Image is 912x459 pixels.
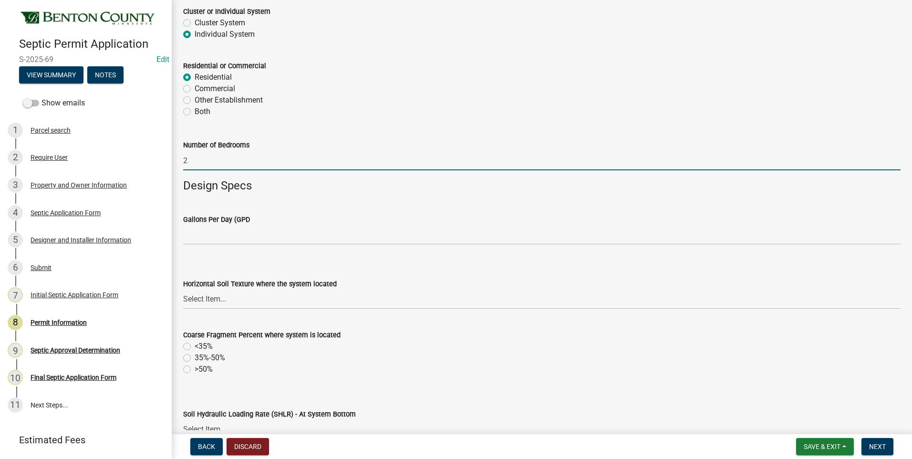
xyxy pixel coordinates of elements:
[8,260,23,275] div: 6
[19,37,164,51] h4: Septic Permit Application
[195,29,255,40] label: Individual System
[183,63,266,70] label: Residential or Commercial
[31,374,116,381] div: Final Septic Application Form
[8,287,23,303] div: 7
[19,55,153,64] span: S-2025-69
[195,352,225,364] label: 35%-50%
[796,438,854,455] button: Save & Exit
[31,127,71,134] div: Parcel search
[19,72,83,79] wm-modal-confirm: Summary
[861,438,893,455] button: Next
[183,281,337,288] label: Horizontal Soil Texture where the system located
[23,97,85,109] label: Show emails
[31,264,52,271] div: Submit
[183,217,250,223] label: Gallons Per Day (GPD
[31,209,101,216] div: Septic Application Form
[8,315,23,330] div: 8
[8,370,23,385] div: 10
[19,66,83,83] button: View Summary
[195,72,232,83] label: Residential
[195,364,213,375] label: >50%
[8,123,23,138] div: 1
[156,55,169,64] wm-modal-confirm: Edit Application Number
[195,83,235,94] label: Commercial
[183,411,356,418] label: Soil Hydraulic Loading Rate (SHLR) - At System Bottom
[183,9,270,15] label: Cluster or Individual System
[183,142,249,149] label: Number of Bedrooms
[31,292,118,298] div: Initial Septic Application Form
[804,443,840,450] span: Save & Exit
[8,430,156,449] a: Estimated Fees
[31,154,68,161] div: Require User
[8,205,23,220] div: 4
[198,443,215,450] span: Back
[227,438,269,455] button: Discard
[8,343,23,358] div: 9
[8,177,23,193] div: 3
[195,94,263,106] label: Other Establishment
[19,10,156,27] img: Benton County, Minnesota
[195,341,213,352] label: <35%
[156,55,169,64] a: Edit
[87,66,124,83] button: Notes
[31,347,120,354] div: Septic Approval Determination
[8,150,23,165] div: 2
[195,106,210,117] label: Both
[183,179,901,193] h4: Design Specs
[31,182,127,188] div: Property and Owner Information
[190,438,223,455] button: Back
[869,443,886,450] span: Next
[31,319,87,326] div: Permit Information
[31,237,131,243] div: Designer and Installer Information
[8,232,23,248] div: 5
[8,397,23,413] div: 11
[87,72,124,79] wm-modal-confirm: Notes
[195,17,245,29] label: Cluster System
[183,332,341,339] label: Coarse Fragment Percent where system is located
